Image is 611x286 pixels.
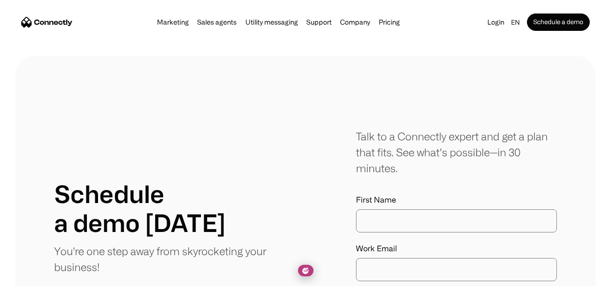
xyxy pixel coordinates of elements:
a: Pricing [376,18,403,26]
a: Marketing [154,18,192,26]
a: Login [484,15,507,29]
label: Work Email [356,244,557,253]
ul: Language list [19,269,58,283]
div: Talk to a Connectly expert and get a plan that fits. See what’s possible—in 30 minutes. [356,128,557,176]
div: en [507,15,527,29]
div: Company [337,15,373,29]
a: Utility messaging [242,18,301,26]
a: Sales agents [194,18,240,26]
p: You're one step away from skyrocketing your business! [54,243,306,275]
a: Support [303,18,335,26]
label: First Name [356,195,557,204]
aside: Language selected: English [10,268,58,283]
div: Company [340,15,370,29]
a: Schedule a demo [527,14,590,31]
a: home [21,15,72,29]
div: en [511,15,520,29]
h1: Schedule a demo [DATE] [54,179,226,237]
